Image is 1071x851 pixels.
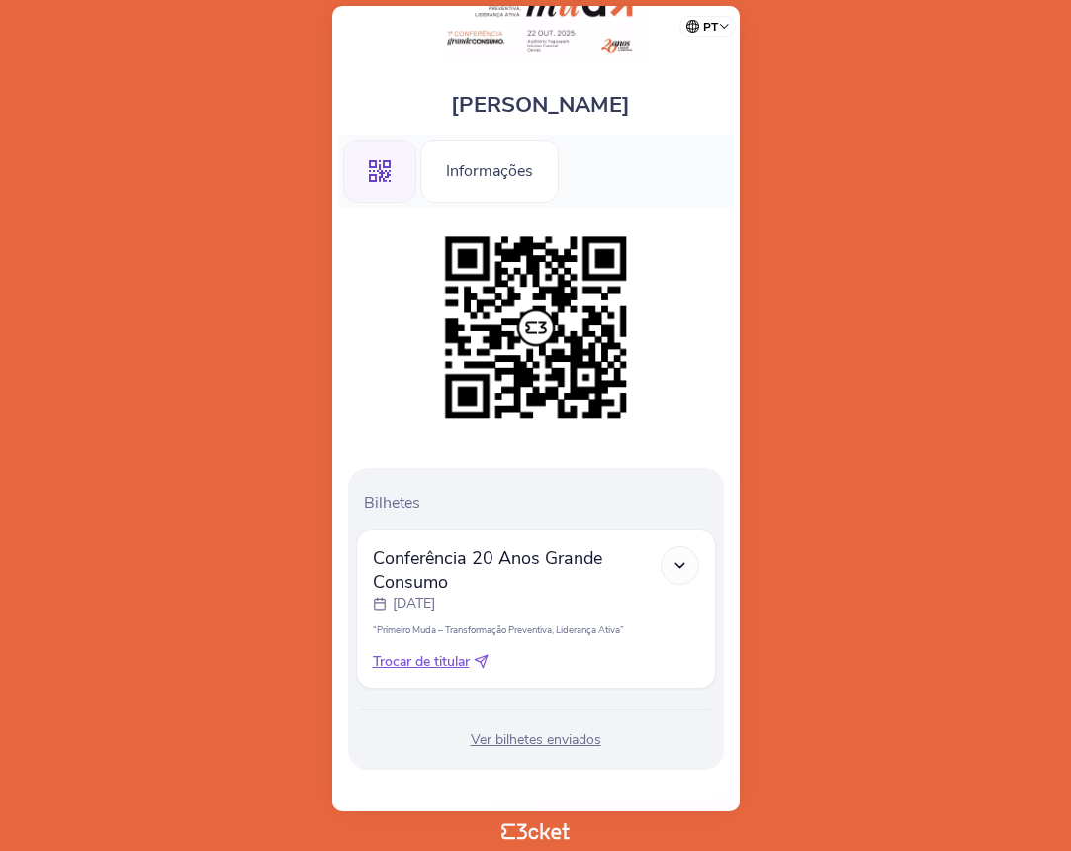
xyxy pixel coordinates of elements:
[373,623,699,636] p: “Primeiro Muda – Transformação Preventiva, Liderança Ativa”
[451,90,630,120] span: [PERSON_NAME]
[373,652,470,672] span: Trocar de titular
[435,227,637,428] img: 1189635c49e94bc7ba5714966768829e.png
[373,546,661,594] span: Conferência 20 Anos Grande Consumo
[420,140,559,203] div: Informações
[356,730,716,750] div: Ver bilhetes enviados
[393,594,435,614] p: [DATE]
[364,492,716,514] p: Bilhetes
[420,158,559,180] a: Informações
